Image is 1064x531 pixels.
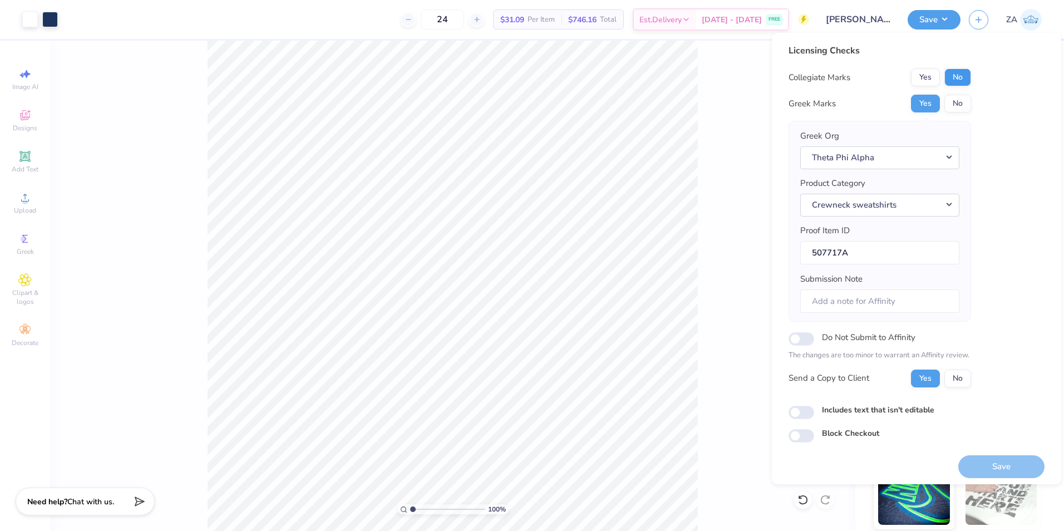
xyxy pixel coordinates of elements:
[789,350,971,361] p: The changes are too minor to warrant an Affinity review.
[800,273,863,286] label: Submission Note
[822,404,934,416] label: Includes text that isn't editable
[800,194,959,217] button: Crewneck sweatshirts
[6,288,45,306] span: Clipart & logos
[817,8,899,31] input: Untitled Design
[789,372,869,385] div: Send a Copy to Client
[944,68,971,86] button: No
[12,165,38,174] span: Add Text
[1020,9,1042,31] img: Zuriel Alaba
[800,224,850,237] label: Proof Item ID
[800,289,959,313] input: Add a note for Affinity
[421,9,464,29] input: – –
[966,469,1037,525] img: Water based Ink
[1006,13,1017,26] span: ZA
[789,44,971,57] div: Licensing Checks
[12,82,38,91] span: Image AI
[17,247,34,256] span: Greek
[27,496,67,507] strong: Need help?
[13,124,37,132] span: Designs
[789,71,850,84] div: Collegiate Marks
[1006,9,1042,31] a: ZA
[568,14,597,26] span: $746.16
[769,16,780,23] span: FREE
[528,14,555,26] span: Per Item
[908,10,960,29] button: Save
[800,177,865,190] label: Product Category
[944,370,971,387] button: No
[800,146,959,169] button: Theta Phi Alpha
[67,496,114,507] span: Chat with us.
[488,504,506,514] span: 100 %
[639,14,682,26] span: Est. Delivery
[911,95,940,112] button: Yes
[911,68,940,86] button: Yes
[944,95,971,112] button: No
[14,206,36,215] span: Upload
[702,14,762,26] span: [DATE] - [DATE]
[878,469,950,525] img: Glow in the Dark Ink
[600,14,617,26] span: Total
[911,370,940,387] button: Yes
[500,14,524,26] span: $31.09
[789,97,836,110] div: Greek Marks
[822,330,915,345] label: Do Not Submit to Affinity
[12,338,38,347] span: Decorate
[822,427,879,439] label: Block Checkout
[800,130,839,142] label: Greek Org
